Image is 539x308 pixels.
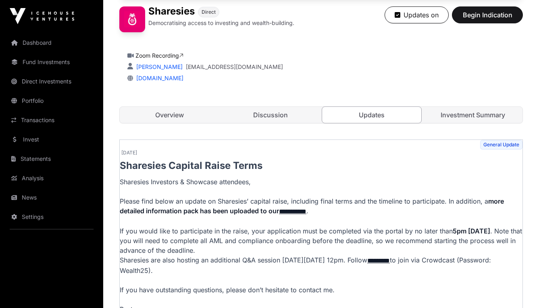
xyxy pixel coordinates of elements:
strong: 5pm [DATE] [453,227,490,235]
p: Democratising access to investing and wealth-building. [148,19,294,27]
button: Begin Indication [452,6,523,23]
img: Icehouse Ventures Logo [10,8,74,24]
nav: Tabs [120,107,522,123]
h1: Sharesies [148,6,195,17]
span: Begin Indication [462,10,513,20]
a: Transactions [6,111,97,129]
a: Overview [120,107,219,123]
a: [DOMAIN_NAME] [133,75,183,81]
a: Investment Summary [423,107,522,123]
a: News [6,189,97,206]
p: Sharesies Capital Raise Terms [120,159,522,172]
span: [DATE] [121,150,137,156]
span: Direct [202,9,216,15]
a: Begin Indication [452,15,523,23]
a: Zoom Recording [135,52,183,59]
span: General Update [480,140,522,150]
a: Invest [6,131,97,148]
a: Fund Investments [6,53,97,71]
a: Analysis [6,169,97,187]
a: [PERSON_NAME] [135,63,183,70]
a: Discussion [221,107,320,123]
a: Dashboard [6,34,97,52]
img: Sharesies [119,6,145,32]
a: Portfolio [6,92,97,110]
a: Settings [6,208,97,226]
button: Updates on [385,6,449,23]
iframe: Chat Widget [499,269,539,308]
a: Direct Investments [6,73,97,90]
a: Updates [322,106,422,123]
a: [EMAIL_ADDRESS][DOMAIN_NAME] [186,63,283,71]
a: Statements [6,150,97,168]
